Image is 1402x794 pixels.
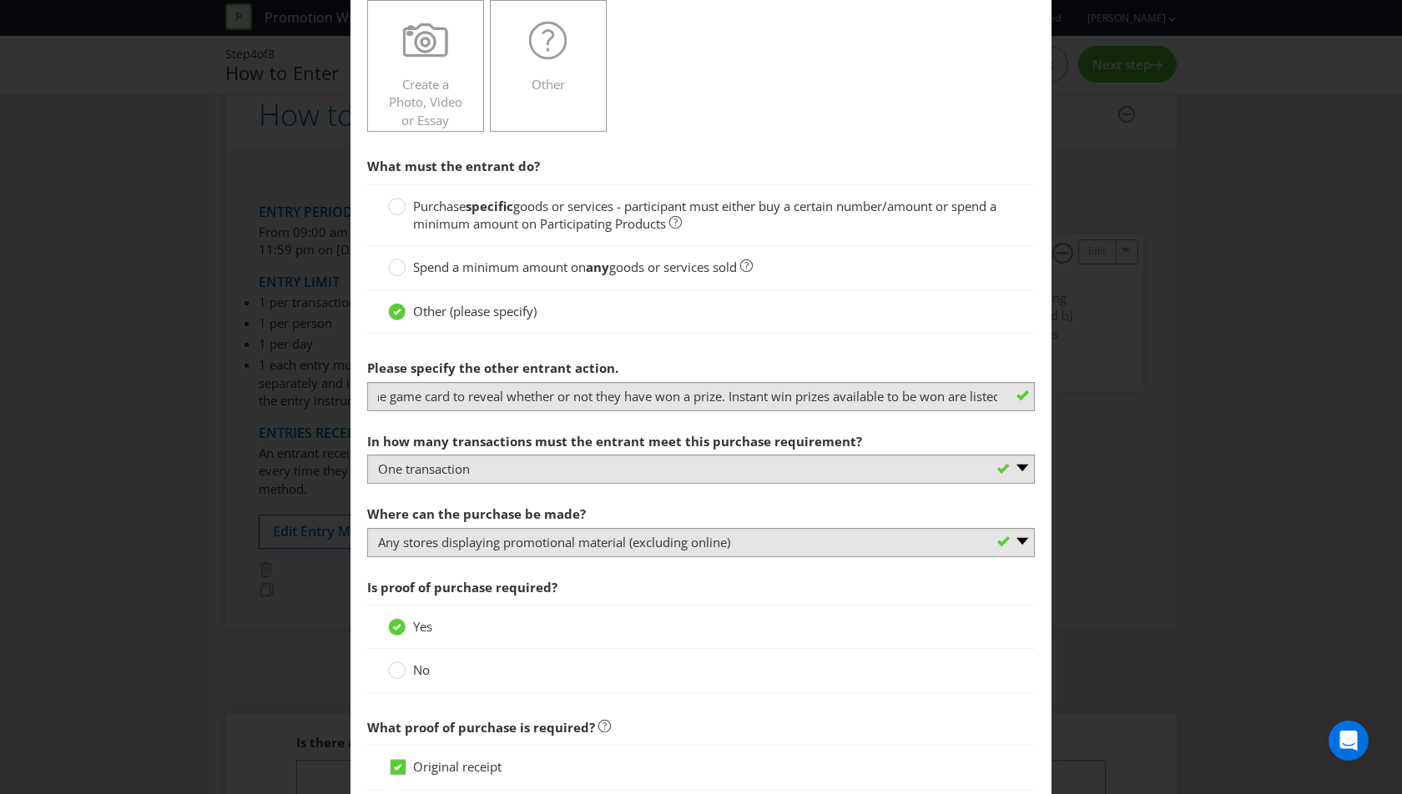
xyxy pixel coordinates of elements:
[367,158,540,174] span: What must the entrant do?
[1329,721,1369,761] div: Open Intercom Messenger
[413,618,432,635] span: Yes
[367,719,595,736] span: What proof of purchase is required?
[413,198,466,214] span: Purchase
[413,303,537,319] span: Other (please specify)
[413,259,586,275] span: Spend a minimum amount on
[367,433,862,450] span: In how many transactions must the entrant meet this purchase requirement?
[609,259,737,275] span: goods or services sold
[389,76,462,128] span: Create a Photo, Video or Essay
[413,758,502,775] span: Original receipt
[586,259,609,275] strong: any
[367,505,586,522] span: Where can the purchase be made?
[367,579,557,595] span: Is proof of purchase required?
[413,198,996,232] span: goods or services - participant must either buy a certain number/amount or spend a minimum amount...
[466,198,513,214] strong: specific
[532,76,565,93] span: Other
[413,661,430,678] span: No
[367,359,618,376] span: Please specify the other entrant action.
